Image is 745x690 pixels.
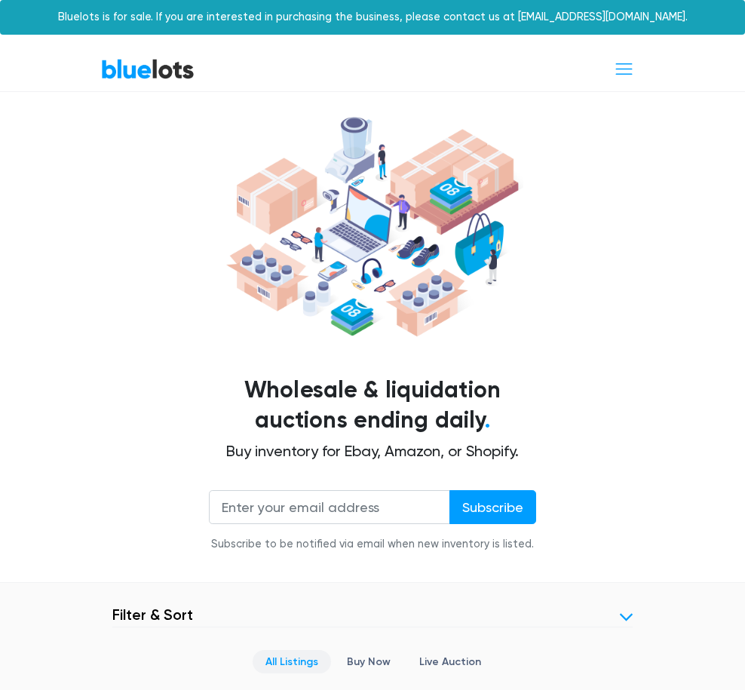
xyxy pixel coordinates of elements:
[209,536,536,553] div: Subscribe to be notified via email when new inventory is listed.
[222,111,523,342] img: hero-ee84e7d0318cb26816c560f6b4441b76977f77a177738b4e94f68c95b2b83dbb.png
[209,490,450,524] input: Enter your email address
[449,490,536,524] input: Subscribe
[101,58,195,80] a: BlueLots
[112,606,193,624] h3: Filter & Sort
[112,376,633,436] h1: Wholesale & liquidation auctions ending daily
[112,442,633,460] h2: Buy inventory for Ebay, Amazon, or Shopify.
[334,650,403,673] a: Buy Now
[406,650,494,673] a: Live Auction
[604,55,644,83] button: Toggle navigation
[485,406,490,434] span: .
[253,650,331,673] a: All Listings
